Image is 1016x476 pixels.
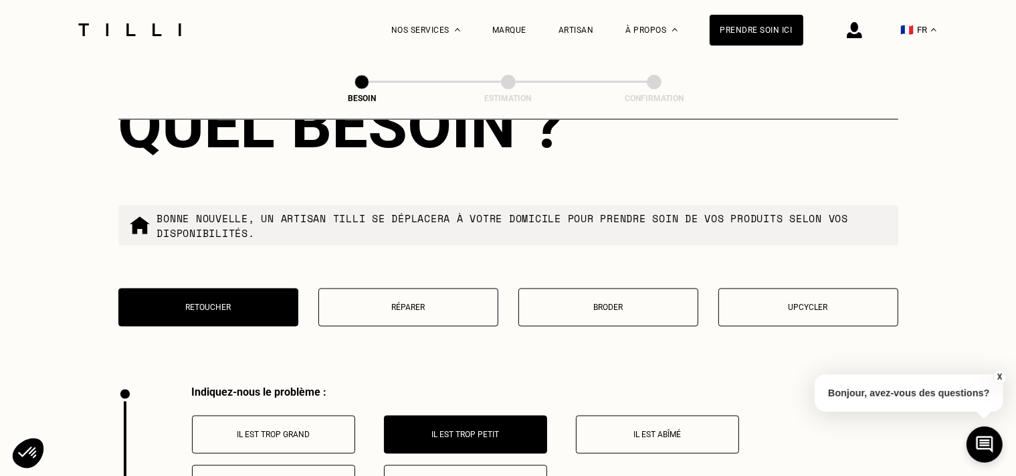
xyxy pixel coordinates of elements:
[391,430,540,440] p: Il est trop petit
[295,94,429,103] div: Besoin
[118,88,898,163] div: Quel besoin ?
[672,28,678,31] img: Menu déroulant à propos
[518,289,698,327] button: Broder
[587,94,721,103] div: Confirmation
[901,23,914,36] span: 🇫🇷
[576,416,739,454] button: Il est abîmé
[129,215,150,236] img: commande à domicile
[726,303,891,313] p: Upcycler
[847,22,862,38] img: icône connexion
[192,386,898,399] div: Indiquez-nous le problème :
[993,370,1006,384] button: X
[815,374,1003,412] p: Bonjour, avez-vous des questions?
[718,289,898,327] button: Upcycler
[384,416,547,454] button: Il est trop petit
[441,94,575,103] div: Estimation
[126,303,291,313] p: Retoucher
[74,23,186,36] img: Logo du service de couturière Tilli
[931,28,936,31] img: menu déroulant
[326,303,491,313] p: Réparer
[492,25,526,35] a: Marque
[526,303,691,313] p: Broder
[583,430,732,440] p: Il est abîmé
[318,289,498,327] button: Réparer
[199,430,348,440] p: Il est trop grand
[192,416,355,454] button: Il est trop grand
[455,28,460,31] img: Menu déroulant
[710,15,803,46] a: Prendre soin ici
[157,211,888,240] p: Bonne nouvelle, un artisan tilli se déplacera à votre domicile pour prendre soin de vos produits ...
[558,25,594,35] a: Artisan
[118,289,298,327] button: Retoucher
